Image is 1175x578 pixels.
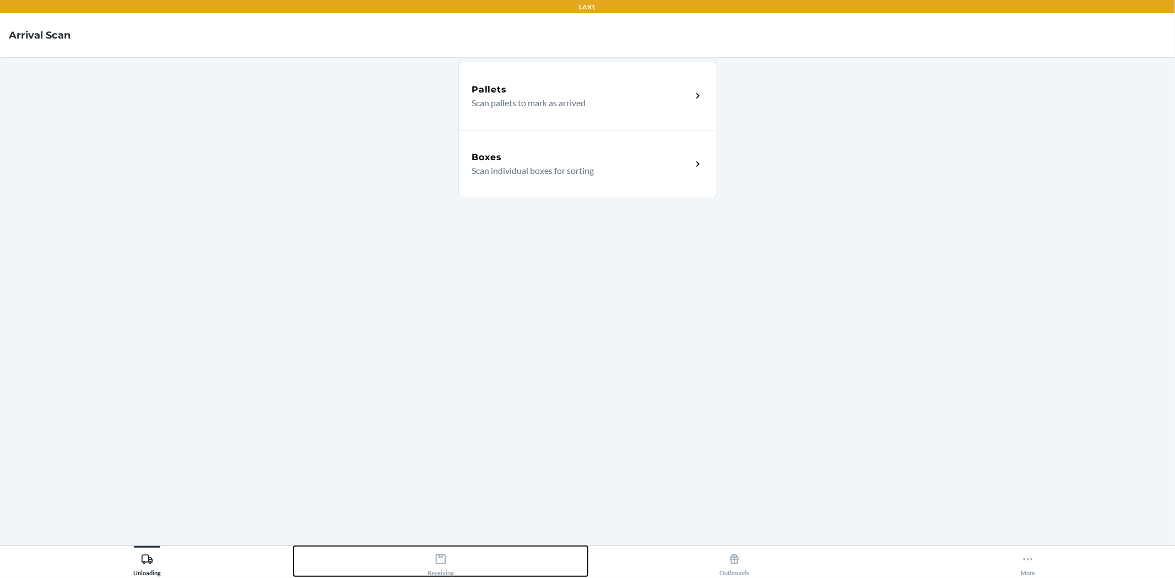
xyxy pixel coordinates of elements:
button: Outbounds [588,546,881,576]
div: Unloading [133,549,161,576]
h5: Boxes [472,151,502,164]
p: Scan pallets to mark as arrived [472,96,683,110]
button: More [881,546,1175,576]
div: Receiving [427,549,454,576]
a: BoxesScan individual boxes for sorting [458,130,717,198]
h4: Arrival Scan [9,28,71,42]
p: Scan individual boxes for sorting [472,164,683,177]
button: Receiving [294,546,587,576]
p: LAX1 [580,2,596,12]
a: PalletsScan pallets to mark as arrived [458,62,717,130]
h5: Pallets [472,83,507,96]
div: Outbounds [719,549,749,576]
div: More [1021,549,1035,576]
